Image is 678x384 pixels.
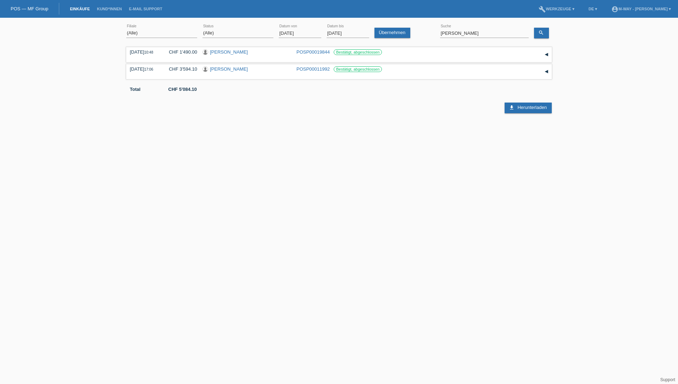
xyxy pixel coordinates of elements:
[93,7,125,11] a: Kund*innen
[505,103,552,113] a: download Herunterladen
[66,7,93,11] a: Einkäufe
[163,49,197,55] div: CHF 1'490.00
[660,377,675,382] a: Support
[334,66,382,72] label: Bestätigt, abgeschlossen
[539,6,546,13] i: build
[130,87,140,92] b: Total
[126,7,166,11] a: E-Mail Support
[296,49,330,55] a: POSP00019844
[210,66,248,72] a: [PERSON_NAME]
[541,49,552,60] div: auf-/zuklappen
[535,7,578,11] a: buildWerkzeuge ▾
[538,30,544,35] i: search
[130,49,158,55] div: [DATE]
[611,6,618,13] i: account_circle
[168,87,197,92] b: CHF 5'084.10
[509,105,515,110] i: download
[210,49,248,55] a: [PERSON_NAME]
[11,6,48,11] a: POS — MF Group
[334,49,382,55] label: Bestätigt, abgeschlossen
[144,67,153,71] span: 17:06
[374,28,410,38] a: Übernehmen
[163,66,197,72] div: CHF 3'594.10
[130,66,158,72] div: [DATE]
[296,66,330,72] a: POSP00011992
[144,50,153,54] span: 10:48
[608,7,674,11] a: account_circlem-way - [PERSON_NAME] ▾
[541,66,552,77] div: auf-/zuklappen
[534,28,549,38] a: search
[585,7,601,11] a: DE ▾
[517,105,546,110] span: Herunterladen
